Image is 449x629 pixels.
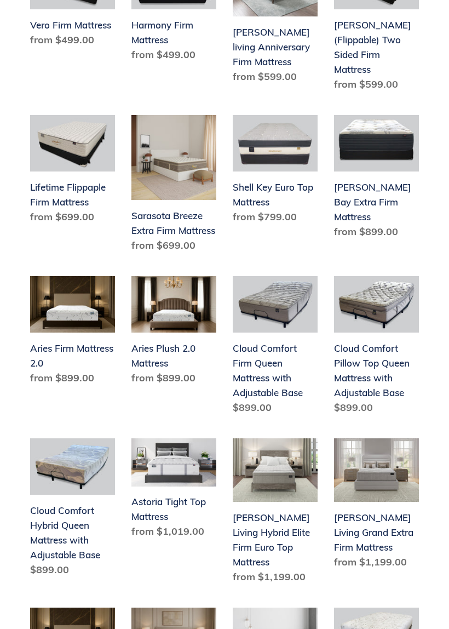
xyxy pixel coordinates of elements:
[131,115,216,257] a: Sarasota Breeze Extra Firm Mattress
[30,438,115,581] a: Cloud Comfort Hybrid Queen Mattress with Adjustable Base
[233,115,318,228] a: Shell Key Euro Top Mattress
[233,438,318,588] a: Scott Living Hybrid Elite Firm Euro Top Mattress
[30,276,115,390] a: Aries Firm Mattress 2.0
[131,438,216,543] a: Astoria Tight Top Mattress
[233,276,318,419] a: Cloud Comfort Firm Queen Mattress with Adjustable Base
[30,115,115,228] a: Lifetime Flippaple Firm Mattress
[131,276,216,390] a: Aries Plush 2.0 Mattress
[334,276,419,419] a: Cloud Comfort Pillow Top Queen Mattress with Adjustable Base
[334,115,419,243] a: Chadwick Bay Extra Firm Mattress
[334,438,419,574] a: Scott Living Grand Extra Firm Mattress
